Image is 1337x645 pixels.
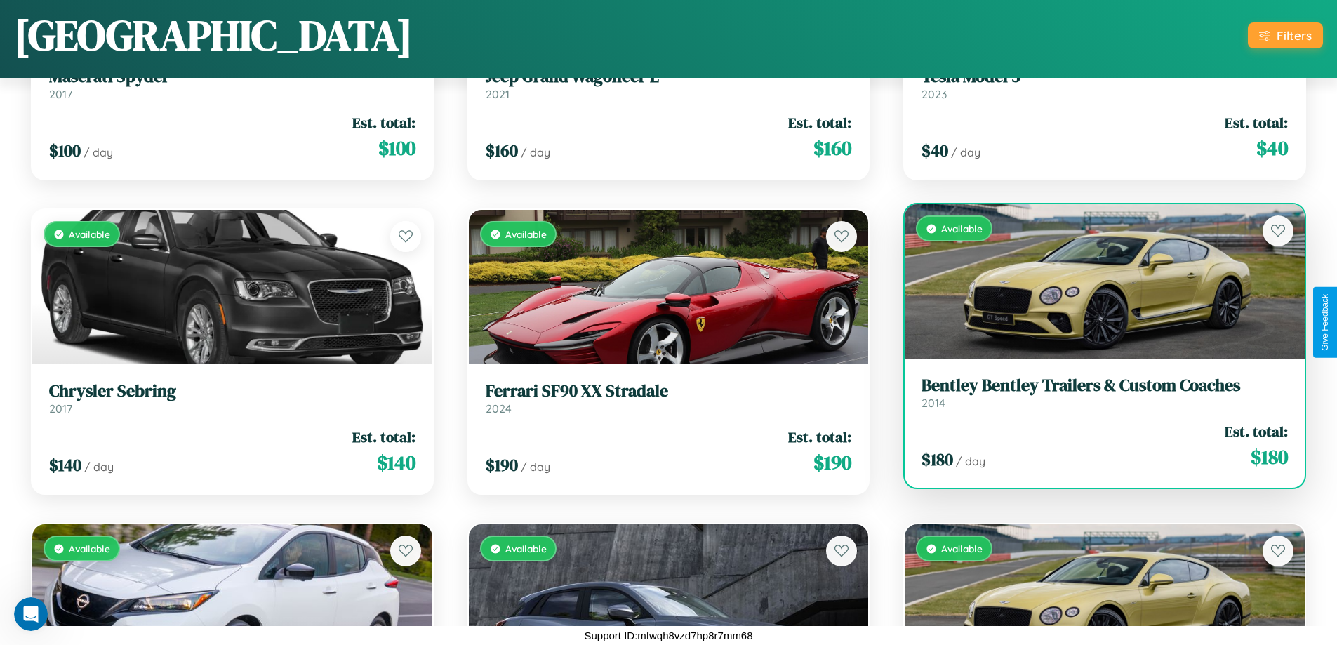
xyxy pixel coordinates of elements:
span: / day [84,460,114,474]
h3: Bentley Bentley Trailers & Custom Coaches [922,375,1288,396]
span: Est. total: [1225,112,1288,133]
p: Support ID: mfwqh8vzd7hp8r7mm68 [584,626,752,645]
iframe: Intercom live chat [14,597,48,631]
span: Available [505,228,547,240]
span: $ 40 [922,139,948,162]
a: Chrysler Sebring2017 [49,381,415,415]
span: $ 180 [1251,443,1288,471]
span: Est. total: [788,112,851,133]
span: / day [956,454,985,468]
span: 2023 [922,87,947,101]
span: $ 190 [486,453,518,477]
span: 2017 [49,87,72,101]
a: Maserati Spyder2017 [49,67,415,101]
span: / day [84,145,113,159]
span: / day [521,460,550,474]
h1: [GEOGRAPHIC_DATA] [14,6,413,64]
h3: Chrysler Sebring [49,381,415,401]
h3: Ferrari SF90 XX Stradale [486,381,852,401]
span: Est. total: [788,427,851,447]
div: Give Feedback [1320,294,1330,351]
span: $ 180 [922,448,953,471]
span: $ 190 [813,448,851,477]
span: / day [951,145,980,159]
span: $ 140 [49,453,81,477]
span: Available [941,222,983,234]
span: $ 100 [378,134,415,162]
span: 2014 [922,396,945,410]
span: / day [521,145,550,159]
span: Available [69,543,110,554]
span: Est. total: [352,427,415,447]
span: Available [69,228,110,240]
span: 2017 [49,401,72,415]
span: Est. total: [352,112,415,133]
a: Jeep Grand Wagoneer L2021 [486,67,852,101]
span: $ 160 [813,134,851,162]
a: Tesla Model 32023 [922,67,1288,101]
span: Available [941,543,983,554]
span: 2021 [486,87,510,101]
span: $ 140 [377,448,415,477]
a: Bentley Bentley Trailers & Custom Coaches2014 [922,375,1288,410]
a: Ferrari SF90 XX Stradale2024 [486,381,852,415]
span: Est. total: [1225,421,1288,441]
div: Filters [1277,28,1312,43]
span: Available [505,543,547,554]
span: $ 160 [486,139,518,162]
button: Filters [1248,22,1323,48]
span: 2024 [486,401,512,415]
span: $ 100 [49,139,81,162]
span: $ 40 [1256,134,1288,162]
